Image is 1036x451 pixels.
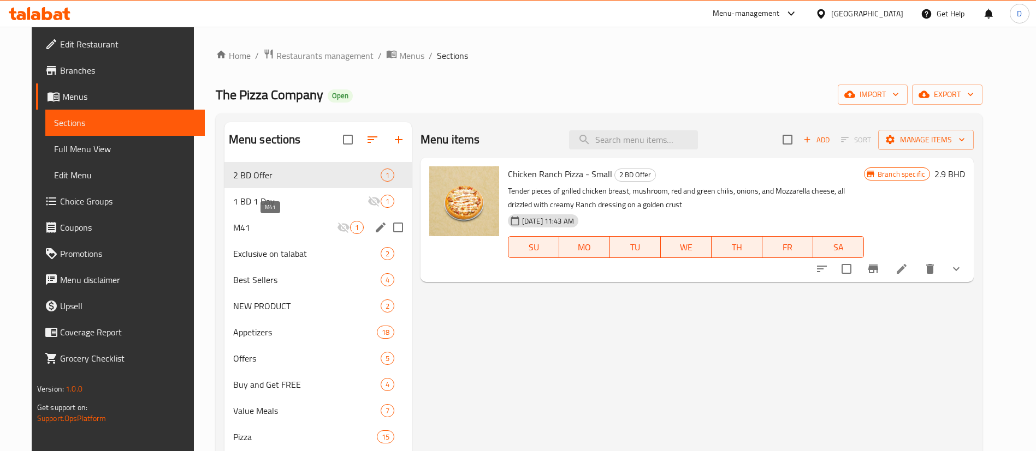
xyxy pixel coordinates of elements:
[518,216,578,226] span: [DATE] 11:43 AM
[381,273,394,286] div: items
[337,221,350,234] svg: Inactive section
[381,299,394,312] div: items
[36,293,205,319] a: Upsell
[799,131,834,148] button: Add
[224,398,412,424] div: Value Meals7
[328,91,353,100] span: Open
[614,239,656,255] span: TU
[421,131,480,148] h2: Menu items
[381,196,394,207] span: 1
[45,136,205,162] a: Full Menu View
[60,64,196,77] span: Branches
[62,90,196,103] span: Menus
[831,8,903,20] div: [GEOGRAPHIC_DATA]
[878,130,974,150] button: Manage items
[37,400,87,414] span: Get support on:
[860,256,886,282] button: Branch-specific-item
[60,326,196,339] span: Coverage Report
[943,256,969,282] button: show more
[351,223,363,233] span: 1
[381,380,394,390] span: 4
[762,236,813,258] button: FR
[818,239,860,255] span: SA
[809,256,835,282] button: sort-choices
[835,257,858,280] span: Select to update
[381,249,394,259] span: 2
[895,262,908,275] a: Edit menu item
[60,352,196,365] span: Grocery Checklist
[846,88,899,101] span: import
[381,275,394,285] span: 4
[233,352,381,365] span: Offers
[381,195,394,208] div: items
[224,345,412,371] div: Offers5
[216,82,323,107] span: The Pizza Company
[802,134,831,146] span: Add
[767,239,809,255] span: FR
[224,371,412,398] div: Buy and Get FREE4
[934,166,965,182] h6: 2.9 BHD
[60,221,196,234] span: Coupons
[661,236,712,258] button: WE
[224,267,412,293] div: Best Sellers4
[381,404,394,417] div: items
[45,110,205,136] a: Sections
[712,236,762,258] button: TH
[838,85,908,105] button: import
[224,188,412,214] div: 1 BD 1 Day1
[229,131,301,148] h2: Menu sections
[381,353,394,364] span: 5
[36,188,205,214] a: Choice Groups
[36,83,205,110] a: Menus
[381,247,394,260] div: items
[54,142,196,155] span: Full Menu View
[36,345,205,371] a: Grocery Checklist
[36,31,205,57] a: Edit Restaurant
[378,49,382,62] li: /
[614,169,656,182] div: 2 BD Offer
[336,128,359,151] span: Select all sections
[233,378,381,391] span: Buy and Get FREE
[386,127,412,153] button: Add section
[437,49,468,62] span: Sections
[399,49,424,62] span: Menus
[381,170,394,181] span: 1
[508,166,612,182] span: Chicken Ranch Pizza - Small
[381,169,394,182] div: items
[368,195,381,208] svg: Inactive section
[386,49,424,63] a: Menus
[359,127,386,153] span: Sort sections
[36,214,205,240] a: Coupons
[263,49,374,63] a: Restaurants management
[233,195,368,208] span: 1 BD 1 Day
[224,293,412,319] div: NEW PRODUCT2
[60,299,196,312] span: Upsell
[233,430,377,443] div: Pizza
[36,240,205,267] a: Promotions
[233,169,381,182] span: 2 BD Offer
[377,326,394,339] div: items
[216,49,251,62] a: Home
[233,247,381,260] span: Exclusive on talabat
[713,7,780,20] div: Menu-management
[45,162,205,188] a: Edit Menu
[233,273,381,286] span: Best Sellers
[224,319,412,345] div: Appetizers18
[224,240,412,267] div: Exclusive on talabat2
[1017,8,1022,20] span: D
[615,169,655,181] span: 2 BD Offer
[716,239,758,255] span: TH
[54,169,196,182] span: Edit Menu
[564,239,606,255] span: MO
[60,273,196,286] span: Menu disclaimer
[276,49,374,62] span: Restaurants management
[54,116,196,129] span: Sections
[665,239,707,255] span: WE
[381,301,394,311] span: 2
[834,131,878,148] span: Select section first
[912,85,982,105] button: export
